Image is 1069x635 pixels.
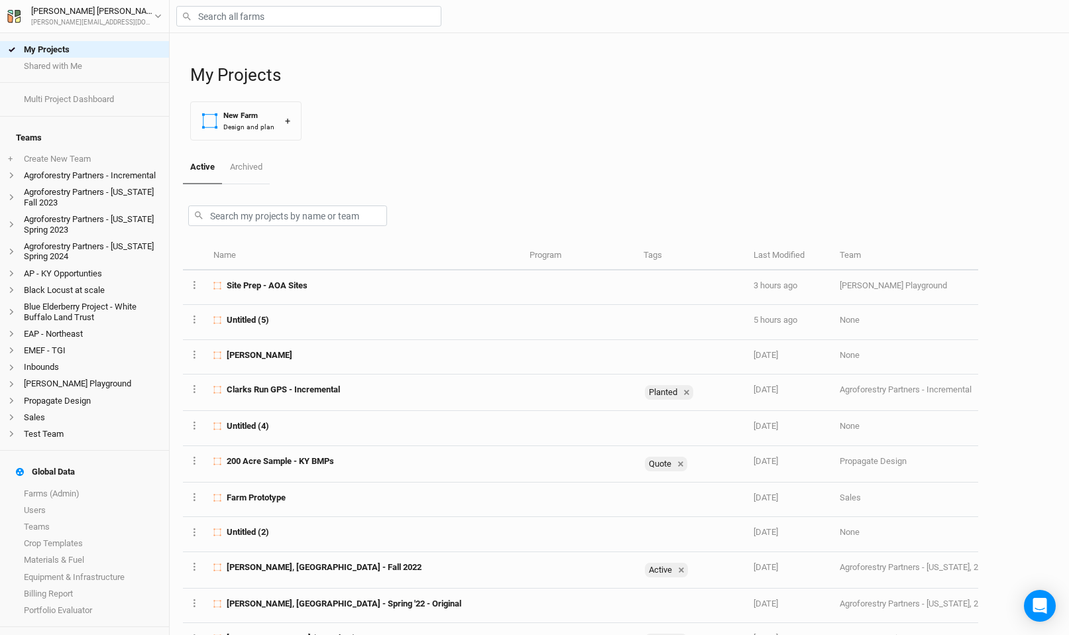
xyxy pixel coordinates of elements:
[227,598,461,610] span: K.Hill, KY - Spring '22 - Original
[223,122,274,132] div: Design and plan
[645,457,687,471] div: Quote
[227,526,269,538] span: Untitled (2)
[645,563,675,577] div: Active
[754,456,778,466] span: Sep 4, 2025 1:54 PM
[645,563,688,577] div: Active
[227,561,422,573] span: K. Hill, KY - Fall 2022
[227,349,292,361] span: Gottwald
[645,385,680,400] div: Planted
[522,242,636,270] th: Program
[176,6,441,27] input: Search all farms
[754,384,778,394] span: Sep 5, 2025 10:31 AM
[8,125,161,151] h4: Teams
[222,151,269,183] a: Archived
[754,315,797,325] span: Sep 8, 2025 9:47 AM
[190,101,302,141] button: New FarmDesign and plan+
[31,18,154,28] div: [PERSON_NAME][EMAIL_ADDRESS][DOMAIN_NAME]
[227,455,334,467] span: 200 Acre Sample - KY BMPs
[31,5,154,18] div: [PERSON_NAME] [PERSON_NAME]
[754,562,778,572] span: Aug 29, 2025 4:00 PM
[206,242,522,270] th: Name
[227,384,340,396] span: Clarks Run GPS - Incremental
[645,457,674,471] div: Quote
[636,242,746,270] th: Tags
[227,492,286,504] span: Farm Prototype
[7,4,162,28] button: [PERSON_NAME] [PERSON_NAME][PERSON_NAME][EMAIL_ADDRESS][DOMAIN_NAME]
[746,242,832,270] th: Last Modified
[754,280,797,290] span: Sep 8, 2025 11:29 AM
[754,421,778,431] span: Sep 5, 2025 10:29 AM
[754,527,778,537] span: Sep 3, 2025 6:51 PM
[754,350,778,360] span: Sep 5, 2025 10:37 AM
[227,280,308,292] span: Site Prep - AOA Sites
[188,205,387,226] input: Search my projects by name or team
[223,110,274,121] div: New Farm
[190,65,1056,86] h1: My Projects
[16,467,75,477] div: Global Data
[645,385,693,400] div: Planted
[285,114,290,128] div: +
[8,154,13,164] span: +
[183,151,222,184] a: Active
[754,599,778,608] span: Aug 26, 2025 10:05 PM
[227,314,269,326] span: Untitled (5)
[227,420,269,432] span: Untitled (4)
[1024,590,1056,622] div: Open Intercom Messenger
[754,492,778,502] span: Sep 3, 2025 7:22 PM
